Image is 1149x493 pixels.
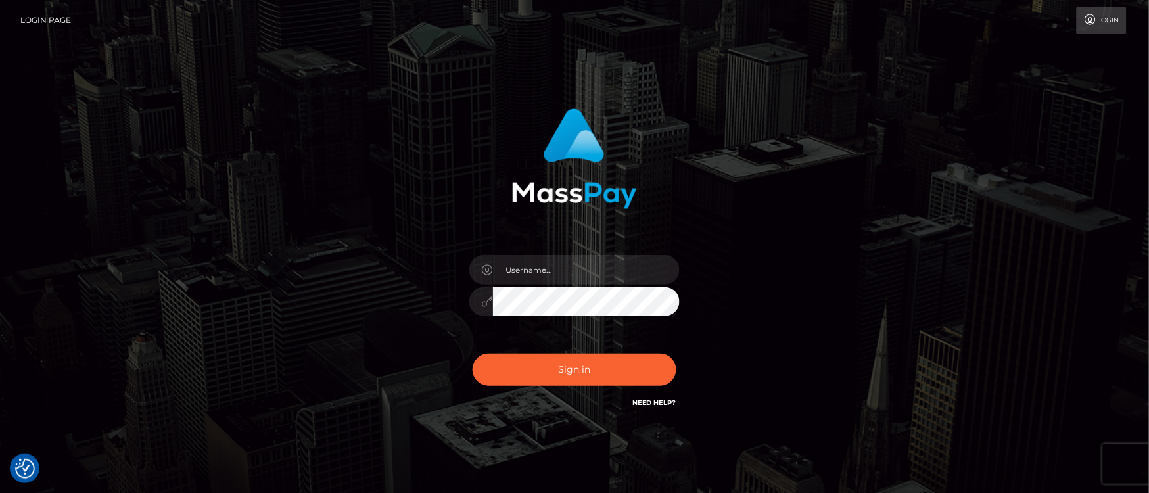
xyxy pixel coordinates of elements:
[632,398,676,407] a: Need Help?
[1077,7,1127,34] a: Login
[493,255,680,285] input: Username...
[473,354,676,386] button: Sign in
[20,7,71,34] a: Login Page
[15,459,35,479] img: Revisit consent button
[512,108,637,209] img: MassPay Login
[15,459,35,479] button: Consent Preferences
